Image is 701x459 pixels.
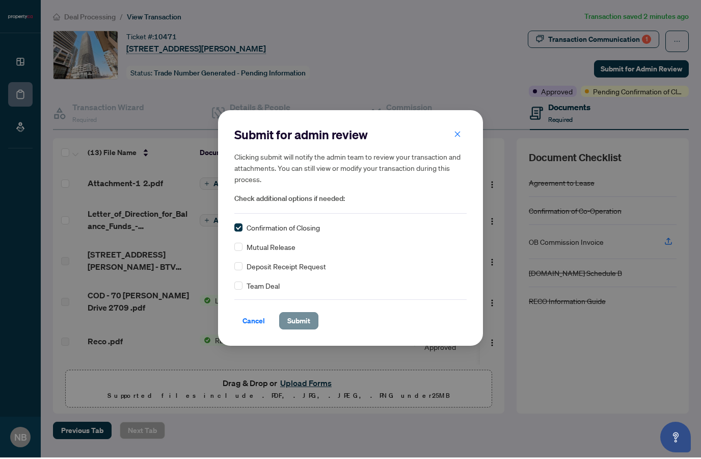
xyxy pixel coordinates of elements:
[247,223,320,235] span: Confirmation of Closing
[242,314,265,330] span: Cancel
[234,152,467,186] h5: Clicking submit will notify the admin team to review your transaction and attachments. You can st...
[660,423,691,454] button: Open asap
[279,314,318,331] button: Submit
[247,282,280,293] span: Team Deal
[247,243,295,254] span: Mutual Release
[454,132,461,139] span: close
[247,262,326,273] span: Deposit Receipt Request
[234,194,467,206] span: Check additional options if needed:
[287,314,310,330] span: Submit
[234,128,467,144] h2: Submit for admin review
[234,314,273,331] button: Cancel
